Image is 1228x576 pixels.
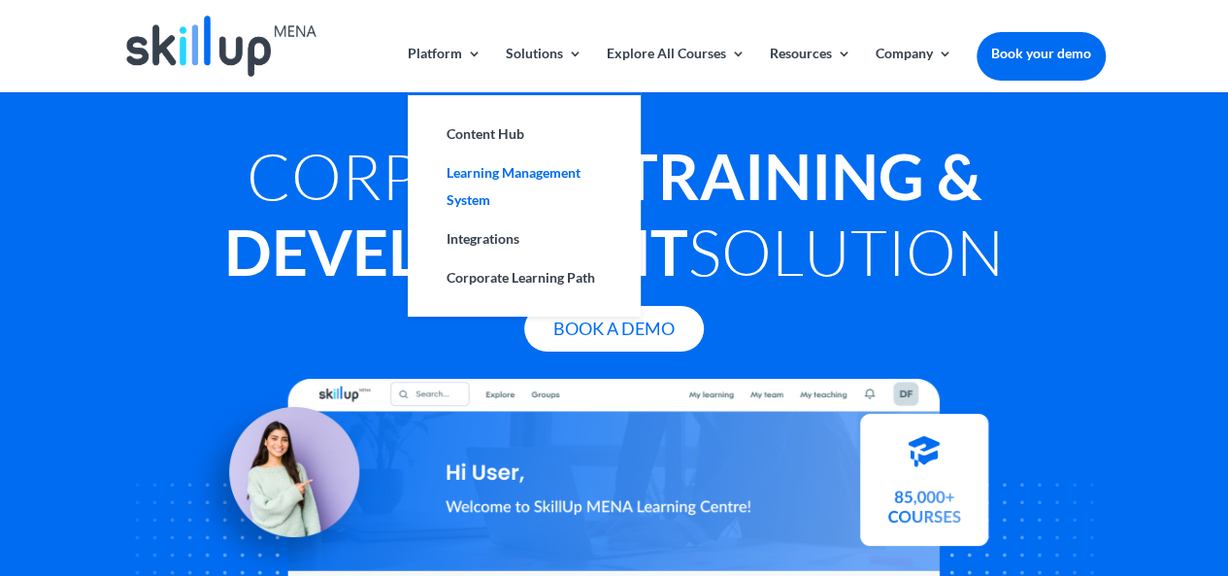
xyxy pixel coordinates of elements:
[123,138,1106,299] h1: Corporate Solution
[524,306,704,352] a: Book A Demo
[224,138,981,289] strong: Training & Development
[126,16,316,77] img: Skillup Mena
[427,153,621,220] a: Learning Management System
[427,220,621,258] a: Integrations
[770,47,851,92] a: Resources
[607,47,746,92] a: Explore All Courses
[876,47,952,92] a: Company
[905,366,1228,576] iframe: Chat Widget
[977,32,1106,75] a: Book your demo
[506,47,582,92] a: Solutions
[427,115,621,153] a: Content Hub
[408,47,481,92] a: Platform
[860,422,988,554] img: Courses library - SkillUp MENA
[427,258,621,297] a: Corporate Learning Path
